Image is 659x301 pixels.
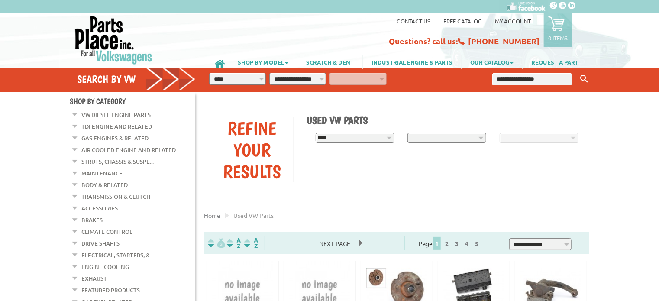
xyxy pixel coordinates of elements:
[453,240,461,247] a: 3
[81,249,154,261] a: Electrical, Starters, &...
[404,236,495,250] div: Page
[204,211,220,219] a: Home
[70,97,195,106] h4: Shop By Category
[310,237,359,250] span: Next Page
[473,240,481,247] a: 5
[443,17,482,25] a: Free Catalog
[463,240,471,247] a: 4
[233,211,274,219] span: used VW parts
[81,261,129,272] a: Engine Cooling
[310,240,359,247] a: Next Page
[523,55,587,69] a: REQUEST A PART
[229,55,297,69] a: SHOP BY MODEL
[225,238,242,248] img: Sort by Headline
[77,73,196,85] h4: Search by VW
[81,238,120,249] a: Drive Shafts
[81,121,152,132] a: TDI Engine and Related
[81,203,118,214] a: Accessories
[297,55,362,69] a: SCRATCH & DENT
[495,17,531,25] a: My Account
[81,168,123,179] a: Maintenance
[443,240,451,247] a: 2
[210,117,294,182] div: Refine Your Results
[81,133,149,144] a: Gas Engines & Related
[397,17,430,25] a: Contact us
[81,156,154,167] a: Struts, Chassis & Suspe...
[81,179,128,191] a: Body & Related
[544,13,572,47] a: 0 items
[81,109,151,120] a: VW Diesel Engine Parts
[81,144,176,155] a: Air Cooled Engine and Related
[81,226,132,237] a: Climate Control
[578,72,591,86] button: Keyword Search
[363,55,461,69] a: INDUSTRIAL ENGINE & PARTS
[208,238,225,248] img: filterpricelow.svg
[81,285,140,296] a: Featured Products
[548,34,568,42] p: 0 items
[81,214,103,226] a: Brakes
[462,55,522,69] a: OUR CATALOG
[242,238,260,248] img: Sort by Sales Rank
[81,273,107,284] a: Exhaust
[307,114,583,126] h1: Used VW Parts
[74,15,153,65] img: Parts Place Inc!
[433,237,441,250] span: 1
[81,191,150,202] a: Transmission & Clutch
